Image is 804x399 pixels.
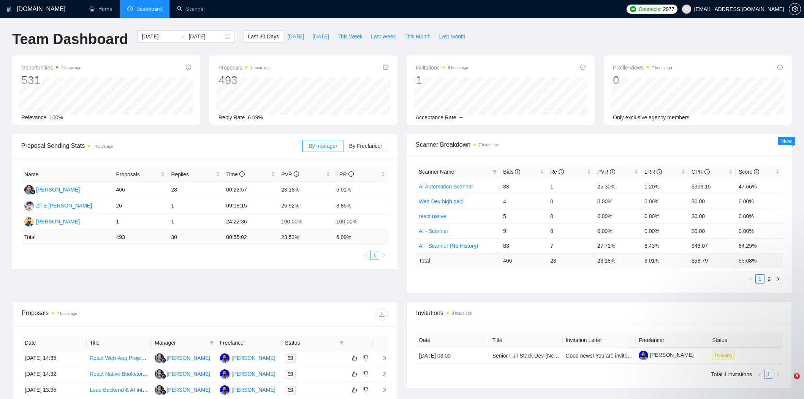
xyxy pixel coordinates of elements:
span: Only exclusive agency members [613,114,690,120]
span: New [781,138,792,144]
a: AI - Scanner [419,228,448,234]
span: setting [789,6,801,12]
div: [PERSON_NAME] [232,386,275,394]
li: Next Page [773,370,782,379]
img: SL [155,385,164,395]
td: 09:18:15 [223,198,278,214]
span: 100% [49,114,63,120]
a: [PERSON_NAME] [639,352,693,358]
iframe: Intercom live chat [778,373,796,391]
span: right [376,371,387,377]
img: HA [220,353,229,363]
th: Title [87,336,152,350]
a: HA[PERSON_NAME] [220,355,275,361]
li: Next Page [774,274,783,283]
span: info-circle [777,65,783,70]
span: Proposals [116,170,160,179]
span: filter [492,169,497,174]
th: Name [21,167,113,182]
li: 1 [755,274,764,283]
li: 1 [370,251,379,260]
td: 1 [113,214,168,230]
span: PVR [281,171,299,177]
td: 0.00% [641,209,688,223]
span: dislike [363,371,369,377]
td: 0 [547,209,594,223]
button: Last Week [367,30,400,43]
td: 1 [547,179,594,194]
img: c1gOIuaxbdEgvTUI4v_TLGoNHpZPmsgbkAgQ8e6chJyGIUvczD1eCJdQeFlWXwGJU6 [639,351,648,360]
span: mail [288,356,293,360]
div: Zil E [PERSON_NAME] [36,201,92,210]
span: 2977 [663,5,674,13]
div: 493 [218,73,271,87]
span: like [352,371,357,377]
button: like [350,385,359,394]
td: React Web-App Project Manager [87,350,152,366]
span: Last 30 Days [248,32,279,41]
span: download [376,311,388,317]
input: Start date [142,32,176,41]
img: upwork-logo.png [630,6,636,12]
td: 493 [113,230,168,245]
time: 7 hours ago [479,143,499,147]
img: logo [6,3,12,16]
td: 466 [113,182,168,198]
span: [DATE] [312,32,329,41]
a: HA[PERSON_NAME] [220,370,275,377]
span: mail [288,388,293,392]
td: 3.85% [333,198,388,214]
a: React Web-App Project Manager [90,355,168,361]
td: 83 [500,238,547,253]
span: Profile Views [613,63,672,72]
button: left [361,251,370,260]
span: right [376,355,387,361]
td: 55.68 % [736,253,783,268]
span: Status [285,339,336,347]
th: Freelancer [217,336,282,350]
a: 2 [765,275,773,283]
a: Senior Full‑Stack Dev (Next.js / React Native / Strapi) — Polynesian News App (Contract) [492,353,703,359]
img: SL [24,185,34,195]
td: $0.00 [688,209,736,223]
td: Total [21,230,113,245]
td: $309.15 [688,179,736,194]
span: dislike [363,387,369,393]
td: 25.30% [594,179,641,194]
span: right [381,253,386,258]
h1: Team Dashboard [12,30,128,48]
span: Invitations [416,308,782,318]
td: 0.00% [641,223,688,238]
div: [PERSON_NAME] [166,370,210,378]
td: 0.00% [594,209,641,223]
td: 23.18 % [594,253,641,268]
th: Replies [168,167,223,182]
div: 0 [613,73,672,87]
time: 7 hours ago [93,144,113,149]
a: SL[PERSON_NAME] [155,370,210,377]
span: LRR [336,171,354,177]
span: dashboard [127,6,133,11]
th: Freelancer [636,333,709,348]
button: dislike [361,353,370,363]
td: 27.71% [594,238,641,253]
td: 6.01 % [641,253,688,268]
li: Next Page [379,251,388,260]
td: 8.43% [641,238,688,253]
span: mail [288,372,293,376]
a: react native [419,213,446,219]
td: 466 [500,253,547,268]
td: $46.07 [688,238,736,253]
a: AI - Scanner (No History) [419,243,478,249]
td: 30 [168,230,223,245]
span: info-circle [610,169,615,174]
td: 1 [168,214,223,230]
a: 1 [370,251,379,260]
div: [PERSON_NAME] [232,370,275,378]
span: Last Month [439,32,465,41]
td: [DATE] 14:35 [22,350,87,366]
td: 1.20% [641,179,688,194]
span: info-circle [559,169,564,174]
td: 6.01% [333,182,388,198]
span: Re [550,169,564,175]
